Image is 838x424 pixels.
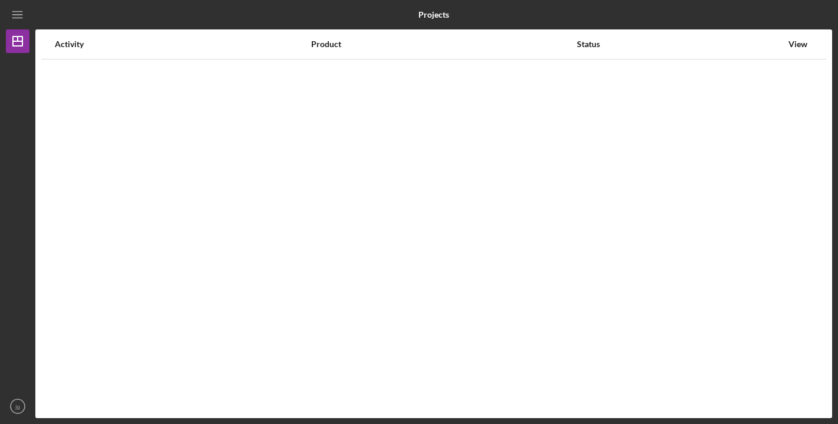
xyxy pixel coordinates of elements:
[311,39,576,49] div: Product
[55,39,310,49] div: Activity
[15,403,19,410] text: jg
[783,39,813,49] div: View
[418,10,449,19] b: Projects
[577,39,782,49] div: Status
[6,395,29,418] button: jg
